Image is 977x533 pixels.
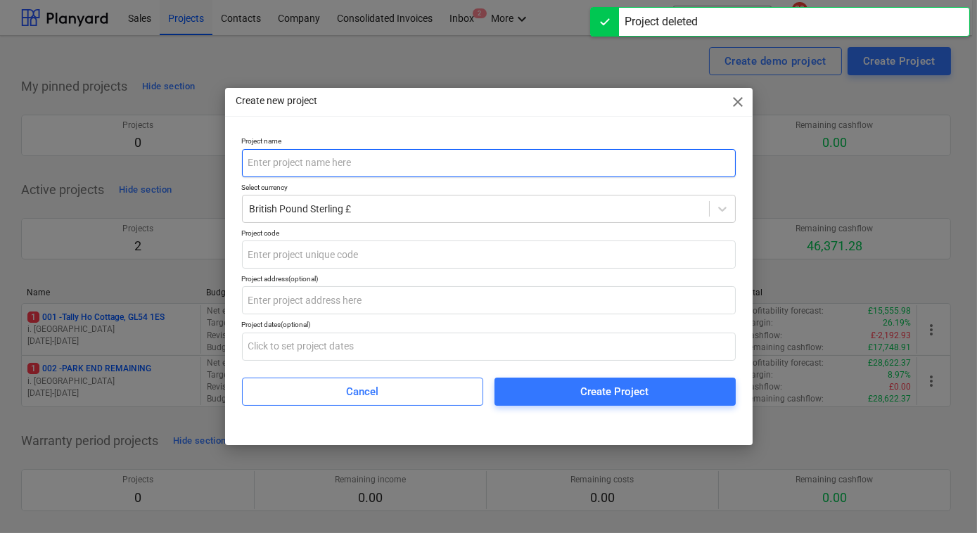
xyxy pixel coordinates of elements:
div: Cancel [346,383,378,401]
div: Project deleted [625,13,698,30]
span: close [730,94,747,110]
div: Project address (optional) [242,274,736,283]
button: Cancel [242,378,483,406]
input: Enter project address here [242,286,736,314]
input: Enter project name here [242,149,736,177]
input: Enter project unique code [242,240,736,269]
p: Create new project [236,94,318,108]
p: Project code [242,229,736,240]
div: Project dates (optional) [242,320,736,329]
input: Click to set project dates [242,333,736,361]
p: Project name [242,136,736,148]
p: Select currency [242,183,736,195]
iframe: Chat Widget [907,465,977,533]
div: Create Project [581,383,649,401]
button: Create Project [494,378,736,406]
